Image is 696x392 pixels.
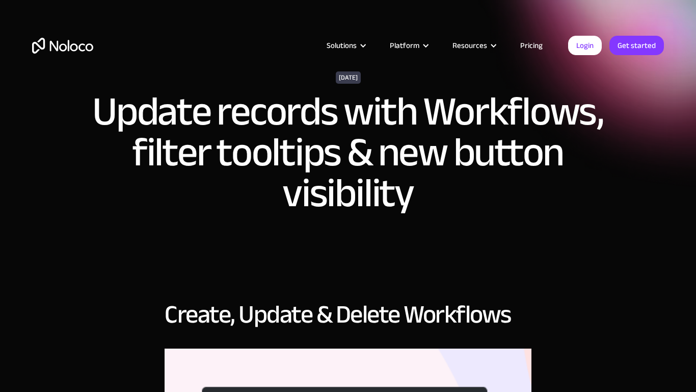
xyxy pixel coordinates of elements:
[440,39,507,52] div: Resources
[86,91,610,214] h1: Update records with Workflows, filter tooltips & new button visibility
[568,36,602,55] a: Login
[327,39,357,52] div: Solutions
[609,36,664,55] a: Get started
[507,39,555,52] a: Pricing
[377,39,440,52] div: Platform
[165,301,511,328] h2: Create, Update & Delete Workflows
[32,38,93,54] a: home
[390,39,419,52] div: Platform
[452,39,487,52] div: Resources
[314,39,377,52] div: Solutions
